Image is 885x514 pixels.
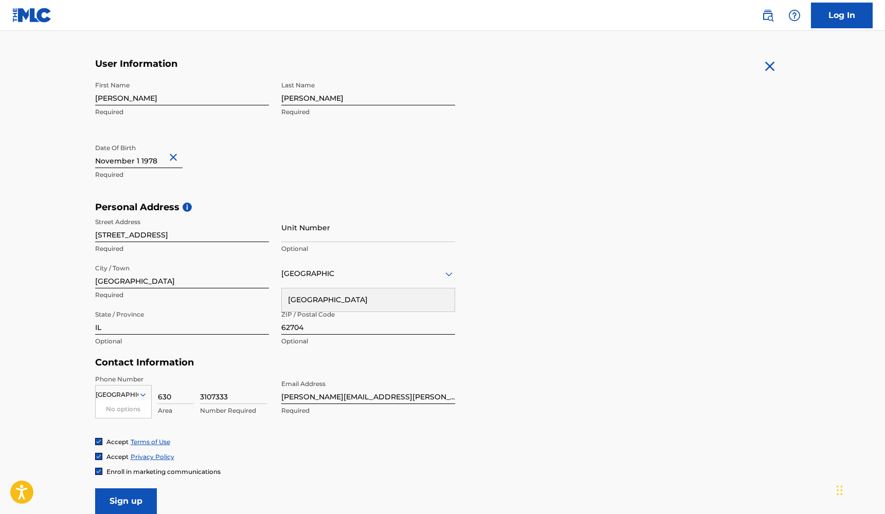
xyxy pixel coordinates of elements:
img: MLC Logo [12,8,52,23]
img: checkbox [96,453,102,460]
p: Optional [281,244,455,253]
p: Required [95,290,269,300]
a: Public Search [757,5,778,26]
img: checkbox [96,438,102,445]
div: [GEOGRAPHIC_DATA] [282,288,455,311]
input: Sign up [95,488,157,514]
h5: Personal Address [95,201,790,213]
p: Required [281,107,455,117]
img: checkbox [96,468,102,474]
span: Accept [106,438,129,446]
div: Drag [837,475,843,506]
span: i [183,203,192,212]
img: help [788,9,801,22]
p: Area [158,406,194,415]
button: Close [167,142,183,173]
p: Required [95,170,269,179]
p: Optional [281,337,455,346]
div: Help [784,5,805,26]
p: Number Required [200,406,267,415]
p: Required [95,107,269,117]
iframe: Chat Widget [834,465,885,514]
div: No options [96,400,151,418]
a: Log In [811,3,873,28]
p: Optional [95,337,269,346]
a: Privacy Policy [131,453,174,461]
img: close [762,58,778,75]
span: Accept [106,453,129,461]
h5: User Information [95,58,455,70]
p: Required [281,406,455,415]
h5: Contact Information [95,357,455,369]
span: Enroll in marketing communications [106,468,221,475]
a: Terms of Use [131,438,170,446]
p: Required [95,244,269,253]
img: search [762,9,774,22]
